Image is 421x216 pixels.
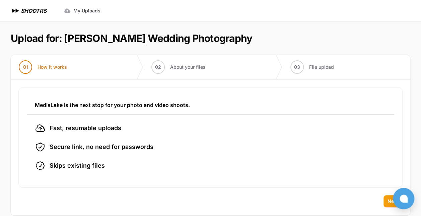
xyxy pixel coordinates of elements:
[23,64,28,70] span: 01
[73,7,100,14] span: My Uploads
[170,64,206,70] span: About your files
[309,64,334,70] span: File upload
[294,64,300,70] span: 03
[21,7,47,15] h1: SHOOTRS
[393,188,414,209] button: Open chat window
[50,142,153,152] span: Secure link, no need for passwords
[155,64,161,70] span: 02
[50,123,121,133] span: Fast, resumable uploads
[35,101,386,109] h3: MediaLake is the next stop for your photo and video shoots.
[11,7,47,15] a: SHOOTRS SHOOTRS
[60,5,104,17] a: My Uploads
[11,7,21,15] img: SHOOTRS
[38,64,67,70] span: How it works
[50,161,105,170] span: Skips existing files
[11,32,252,44] h1: Upload for: [PERSON_NAME] Wedding Photography
[383,195,402,207] button: Next
[388,198,398,205] span: Next
[11,55,75,79] button: 01 How it works
[282,55,342,79] button: 03 File upload
[143,55,214,79] button: 02 About your files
